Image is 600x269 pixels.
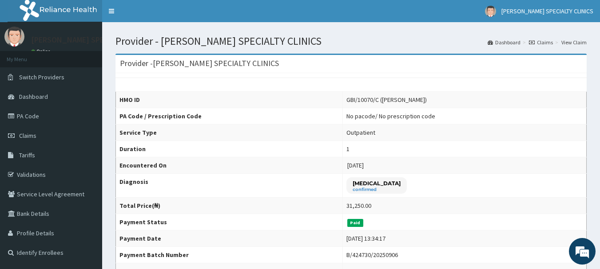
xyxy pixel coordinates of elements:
[116,247,343,263] th: Payment Batch Number
[347,161,364,169] span: [DATE]
[19,132,36,140] span: Claims
[346,95,427,104] div: GBI/10070/C ([PERSON_NAME])
[4,27,24,47] img: User Image
[116,92,343,108] th: HMO ID
[120,59,279,67] h3: Provider - [PERSON_NAME] SPECIALTY CLINICS
[353,187,401,192] small: confirmed
[116,198,343,214] th: Total Price(₦)
[116,214,343,230] th: Payment Status
[116,125,343,141] th: Service Type
[19,93,48,101] span: Dashboard
[488,39,521,46] a: Dashboard
[116,141,343,157] th: Duration
[346,201,371,210] div: 31,250.00
[346,112,435,121] div: No pacode / No prescription code
[561,39,587,46] a: View Claim
[347,219,363,227] span: Paid
[19,151,35,159] span: Tariffs
[116,157,343,174] th: Encountered On
[346,234,385,243] div: [DATE] 13:34:17
[353,179,401,187] p: [MEDICAL_DATA]
[346,144,350,153] div: 1
[346,250,398,259] div: B/424730/20250906
[116,230,343,247] th: Payment Date
[485,6,496,17] img: User Image
[19,73,64,81] span: Switch Providers
[116,108,343,125] th: PA Code / Prescription Code
[529,39,553,46] a: Claims
[31,48,52,55] a: Online
[115,35,587,47] h1: Provider - [PERSON_NAME] SPECIALTY CLINICS
[31,36,156,44] p: [PERSON_NAME] SPECIALTY CLINICS
[501,7,593,15] span: [PERSON_NAME] SPECIALTY CLINICS
[346,128,375,137] div: Outpatient
[116,174,343,198] th: Diagnosis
